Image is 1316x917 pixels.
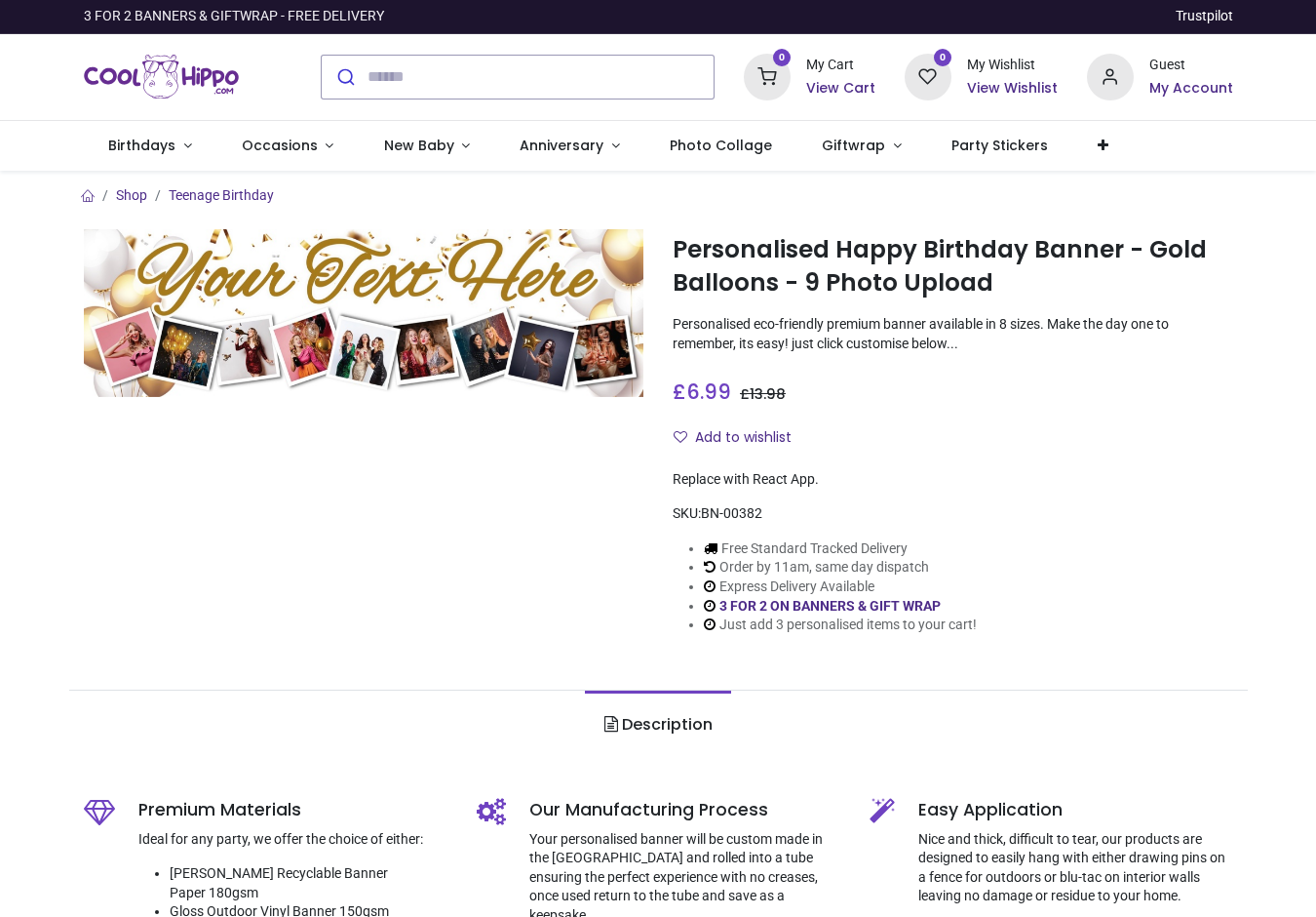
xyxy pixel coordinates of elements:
[674,430,687,444] i: Add to wishlist
[84,7,384,26] div: 3 FOR 2 BANNERS & GIFTWRAP - FREE DELIVERY
[967,79,1058,99] a: View Wishlist
[701,505,762,521] span: BN-00382
[359,121,495,172] a: New Baby
[673,233,1233,300] h1: Personalised Happy Birthday Banner - Gold Balloons - 9 Photo Upload
[686,378,731,406] span: 6.99
[322,56,368,99] button: Submit
[673,470,1233,490] div: Replace with React App.
[138,830,447,850] p: Ideal for any party, we offer the choice of either:
[1149,79,1233,99] a: My Account
[1176,7,1233,26] a: Trustpilot
[797,121,927,172] a: Giftwrap
[138,798,447,822] h5: Premium Materials
[806,79,875,99] a: View Cart
[84,229,644,397] img: Personalised Happy Birthday Banner - Gold Balloons - 9 Photo Upload
[704,558,977,578] li: Order by 11am, same day dispatch
[170,864,447,902] li: [PERSON_NAME] Recyclable Banner Paper 180gsm
[673,315,1233,353] p: Personalised eco-friendly premium banner available in 8 sizes. Make the day one to remember, its ...
[773,49,792,67] sup: 0
[967,56,1058,75] div: My Wishlist
[585,691,730,759] a: Description
[495,121,645,172] a: Anniversary
[934,49,952,67] sup: 0
[905,67,951,83] a: 0
[84,50,240,104] img: Cool Hippo
[806,56,875,75] div: My Cart
[744,67,791,83] a: 0
[529,798,840,822] h5: Our Manufacturing Process
[1149,56,1233,75] div: Guest
[673,504,1233,524] div: SKU:
[670,136,772,155] span: Photo Collage
[740,384,786,404] span: £
[242,136,318,155] span: Occasions
[116,187,147,203] a: Shop
[108,136,175,155] span: Birthdays
[704,616,977,635] li: Just add 3 personalised items to your cart!
[704,578,977,597] li: Express Delivery Available
[169,187,274,203] a: Teenage Birthday
[673,378,731,406] span: £
[918,830,1233,906] p: Nice and thick, difficult to tear, our products are designed to easily hang with either drawing p...
[951,136,1048,155] span: Party Stickers
[822,136,885,155] span: Giftwrap
[84,50,240,104] a: Logo of Cool Hippo
[704,539,977,559] li: Free Standard Tracked Delivery
[84,121,217,172] a: Birthdays
[719,598,941,614] a: 3 FOR 2 ON BANNERS & GIFT WRAP
[918,798,1233,822] h5: Easy Application
[750,384,786,404] span: 13.98
[384,136,454,155] span: New Baby
[673,421,808,455] button: Add to wishlistAdd to wishlist
[216,121,359,172] a: Occasions
[520,136,603,155] span: Anniversary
